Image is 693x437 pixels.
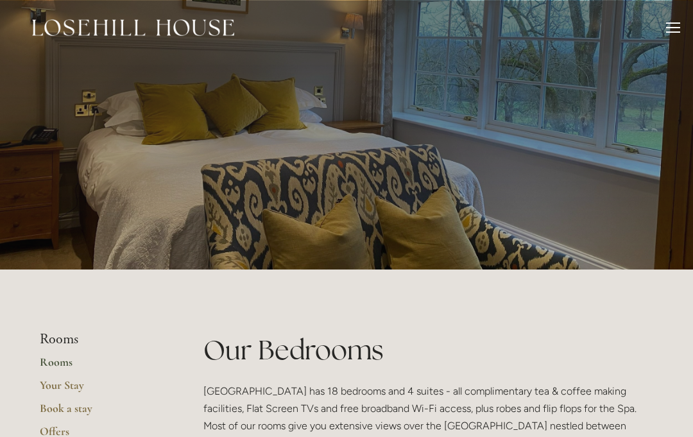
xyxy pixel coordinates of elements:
a: Book a stay [40,401,162,424]
a: Your Stay [40,378,162,401]
img: Losehill House [32,19,234,36]
h1: Our Bedrooms [203,331,653,369]
a: Rooms [40,355,162,378]
li: Rooms [40,331,162,348]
